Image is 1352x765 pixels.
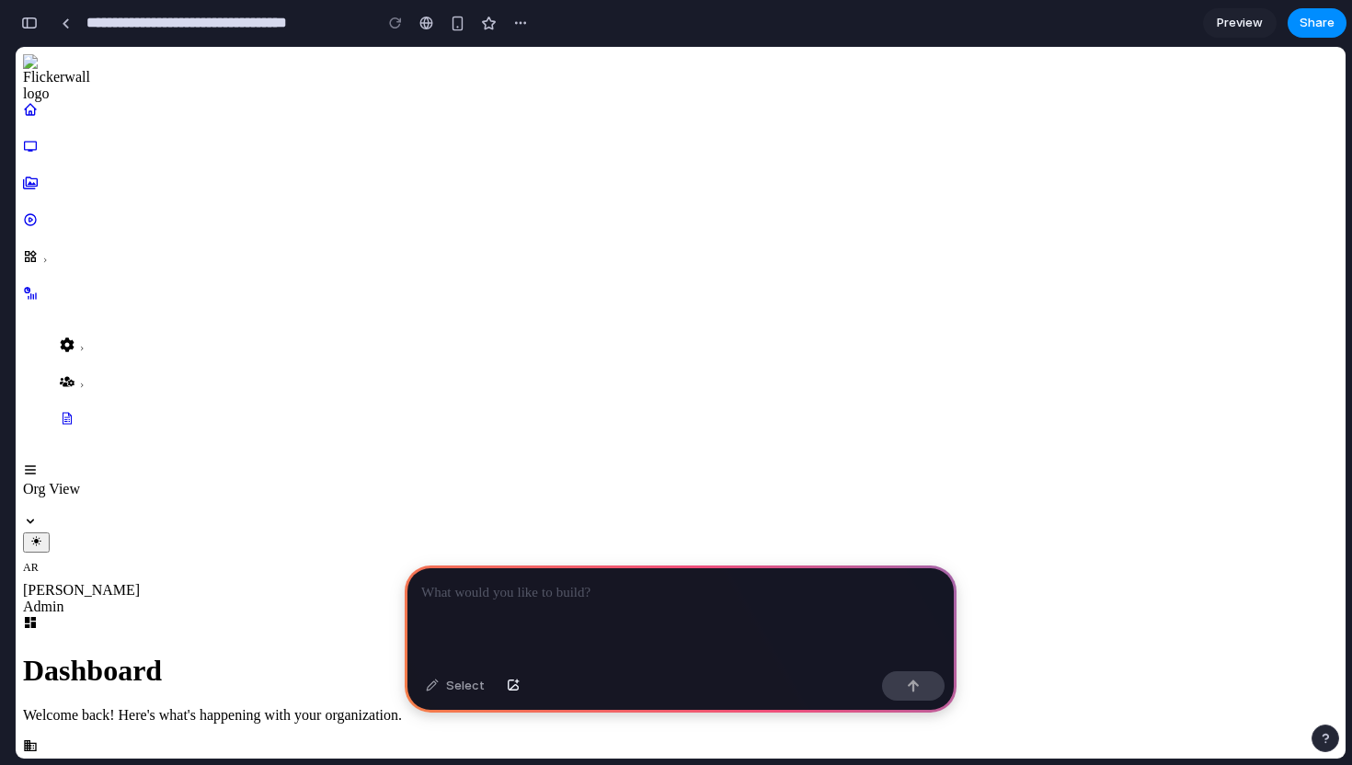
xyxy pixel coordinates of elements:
div: [PERSON_NAME] [7,535,1323,552]
h1: Dashboard [7,607,1323,641]
a: Preview [1203,8,1277,38]
img: Flickerwall logo [7,7,81,55]
p: Welcome back! Here's what's happening with your organization. [7,660,1323,677]
span: AR [7,514,23,527]
span: Preview [1217,14,1263,32]
div: Admin [7,552,1323,568]
button: Share [1288,8,1346,38]
span: Share [1300,14,1335,32]
div: Org View [7,434,1323,451]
